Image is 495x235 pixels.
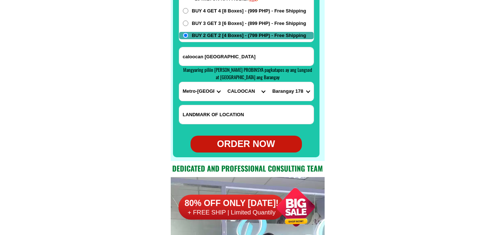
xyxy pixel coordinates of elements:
[179,82,224,101] select: Select province
[183,8,188,14] input: BUY 4 GET 4 [8 Boxes] - (999 PHP) - Free Shipping
[192,7,306,15] span: BUY 4 GET 4 [8 Boxes] - (999 PHP) - Free Shipping
[178,198,285,209] h6: 80% OFF ONLY [DATE]!
[183,66,312,81] span: Mangyaring piliin [PERSON_NAME] PROBINSYA pagkatapos ay ang Lungsod at [GEOGRAPHIC_DATA] ang Bara...
[179,105,314,124] input: Input LANDMARKOFLOCATION
[178,209,285,217] h6: + FREE SHIP | Limited Quantily
[269,82,313,101] select: Select commune
[179,47,314,66] input: Input address
[171,163,325,174] h2: Dedicated and professional consulting team
[224,82,269,101] select: Select district
[183,21,188,26] input: BUY 3 GET 3 [6 Boxes] - (899 PHP) - Free Shipping
[192,20,306,27] span: BUY 3 GET 3 [6 Boxes] - (899 PHP) - Free Shipping
[192,32,306,39] span: BUY 2 GET 2 [4 Boxes] - (799 PHP) - Free Shipping
[183,33,188,38] input: BUY 2 GET 2 [4 Boxes] - (799 PHP) - Free Shipping
[191,137,302,151] div: ORDER NOW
